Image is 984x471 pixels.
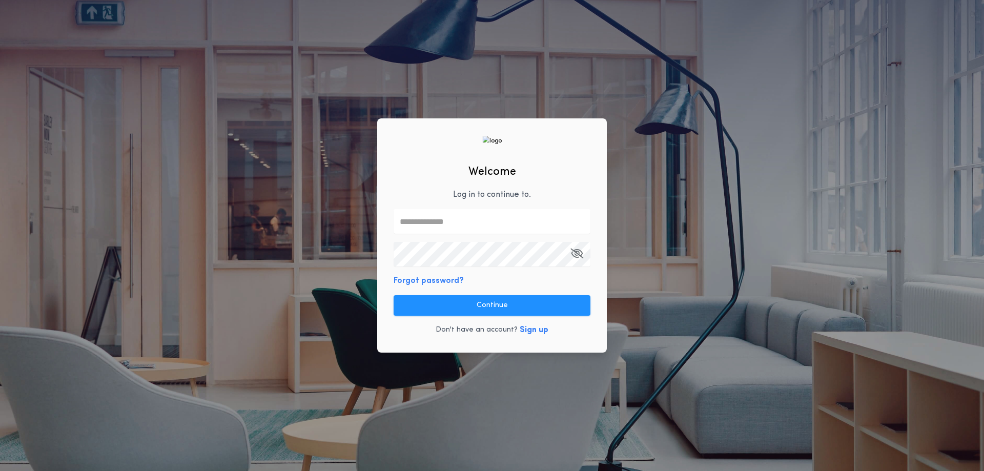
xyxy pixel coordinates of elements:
button: Sign up [520,324,548,336]
img: logo [482,136,502,146]
p: Don't have an account? [436,325,518,335]
h2: Welcome [468,163,516,180]
button: Continue [394,295,590,316]
p: Log in to continue to . [453,189,531,201]
button: Forgot password? [394,275,464,287]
